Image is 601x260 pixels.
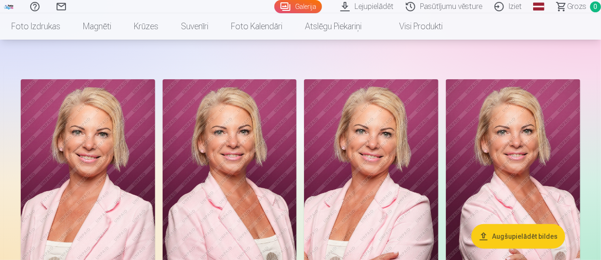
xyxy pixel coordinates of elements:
span: Grozs [567,1,586,12]
span: 0 [590,1,601,12]
a: Visi produkti [373,13,454,40]
a: Suvenīri [170,13,220,40]
a: Magnēti [72,13,123,40]
img: /fa1 [4,4,14,9]
a: Atslēgu piekariņi [294,13,373,40]
a: Foto kalendāri [220,13,294,40]
button: Augšupielādēt bildes [471,224,565,249]
a: Krūzes [123,13,170,40]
